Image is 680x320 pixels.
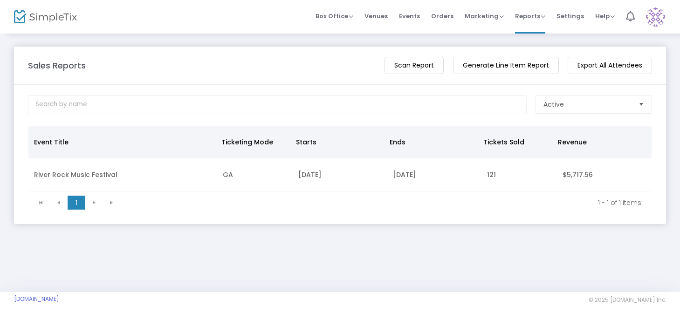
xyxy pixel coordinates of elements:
m-button: Scan Report [385,57,444,74]
m-button: Export All Attendees [568,57,652,74]
td: $5,717.56 [557,158,652,191]
button: Select [635,95,648,113]
div: Data table [28,126,652,191]
td: [DATE] [293,158,387,191]
kendo-pager-info: 1 - 1 of 1 items [127,198,641,207]
span: Marketing [465,12,504,20]
span: Events [399,4,420,28]
span: Settings [556,4,584,28]
td: [DATE] [387,158,482,191]
td: GA [217,158,293,191]
span: Reports [515,12,545,20]
m-panel-title: Sales Reports [28,59,86,72]
th: Tickets Sold [478,126,553,158]
span: © 2025 [DOMAIN_NAME] Inc. [589,296,666,304]
span: Active [543,100,564,109]
td: River Rock Music Festival [28,158,217,191]
span: Orders [431,4,453,28]
td: 121 [481,158,557,191]
span: Box Office [316,12,353,20]
a: [DOMAIN_NAME] [14,295,59,303]
input: Search by name [28,95,527,114]
th: Ends [384,126,478,158]
th: Ticketing Mode [216,126,291,158]
span: Help [595,12,615,20]
span: Revenue [558,137,587,147]
m-button: Generate Line Item Report [453,57,559,74]
span: Venues [364,4,388,28]
th: Starts [290,126,384,158]
span: Page 1 [68,196,85,210]
th: Event Title [28,126,216,158]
